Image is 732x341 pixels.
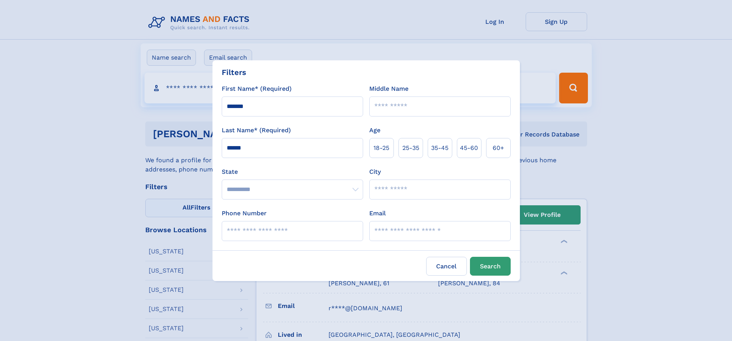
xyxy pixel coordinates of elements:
[470,257,511,276] button: Search
[426,257,467,276] label: Cancel
[369,126,380,135] label: Age
[369,209,386,218] label: Email
[431,143,448,153] span: 35‑45
[222,84,292,93] label: First Name* (Required)
[460,143,478,153] span: 45‑60
[222,167,363,176] label: State
[222,67,246,78] div: Filters
[402,143,419,153] span: 25‑35
[222,209,267,218] label: Phone Number
[369,167,381,176] label: City
[369,84,408,93] label: Middle Name
[493,143,504,153] span: 60+
[222,126,291,135] label: Last Name* (Required)
[373,143,389,153] span: 18‑25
